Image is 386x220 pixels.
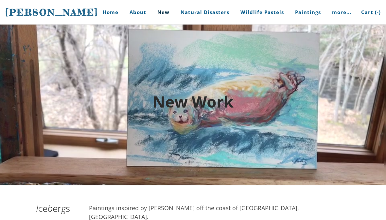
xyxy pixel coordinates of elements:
[47,202,53,214] em: b
[152,91,234,112] font: New Work
[61,202,66,214] em: g
[5,6,98,19] a: [PERSON_NAME]
[5,7,98,18] span: [PERSON_NAME]
[36,204,79,213] h2: ce er s
[36,202,38,214] em: I
[377,9,379,15] span: -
